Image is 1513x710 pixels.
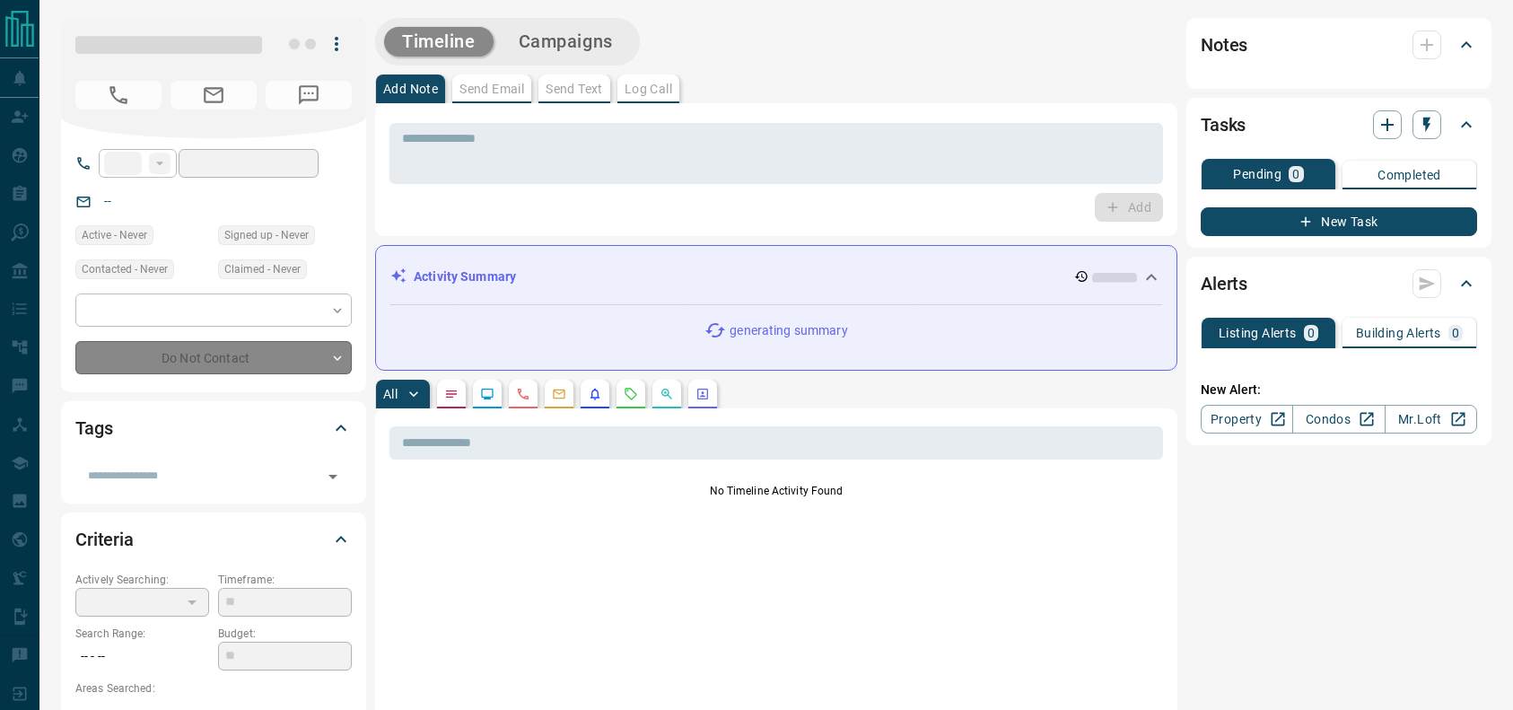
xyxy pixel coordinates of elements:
svg: Agent Actions [695,387,710,401]
p: Pending [1233,168,1281,180]
span: No Number [266,81,352,110]
div: Notes [1201,23,1477,66]
p: Completed [1377,169,1441,181]
p: Areas Searched: [75,680,352,697]
span: No Number [75,81,162,110]
a: Property [1201,405,1293,434]
span: Signed up - Never [224,226,309,244]
button: Open [320,464,345,489]
h2: Criteria [75,525,134,554]
a: Mr.Loft [1385,405,1477,434]
p: New Alert: [1201,381,1477,399]
h2: Tags [75,414,112,443]
p: Activity Summary [414,267,516,286]
svg: Listing Alerts [588,387,602,401]
p: All [383,388,398,400]
h2: Alerts [1201,269,1247,298]
p: generating summary [730,321,847,340]
p: -- - -- [75,642,209,671]
div: Criteria [75,518,352,561]
button: Timeline [384,27,494,57]
div: Tasks [1201,103,1477,146]
a: -- [104,194,111,208]
p: Listing Alerts [1219,327,1297,339]
span: Contacted - Never [82,260,168,278]
p: Search Range: [75,626,209,642]
h2: Tasks [1201,110,1246,139]
div: Tags [75,407,352,450]
p: Building Alerts [1356,327,1441,339]
button: Campaigns [501,27,631,57]
svg: Emails [552,387,566,401]
svg: Calls [516,387,530,401]
div: Do Not Contact [75,341,352,374]
div: Alerts [1201,262,1477,305]
p: Actively Searching: [75,572,209,588]
svg: Opportunities [660,387,674,401]
svg: Lead Browsing Activity [480,387,494,401]
a: Condos [1292,405,1385,434]
p: No Timeline Activity Found [389,483,1163,499]
div: Activity Summary [390,260,1162,294]
h2: Notes [1201,31,1247,59]
svg: Requests [624,387,638,401]
p: 0 [1452,327,1459,339]
span: No Email [171,81,257,110]
p: 0 [1292,168,1299,180]
p: Timeframe: [218,572,352,588]
span: Active - Never [82,226,147,244]
svg: Notes [444,387,459,401]
p: Add Note [383,83,438,95]
p: 0 [1307,327,1315,339]
p: Budget: [218,626,352,642]
span: Claimed - Never [224,260,301,278]
button: New Task [1201,207,1477,236]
